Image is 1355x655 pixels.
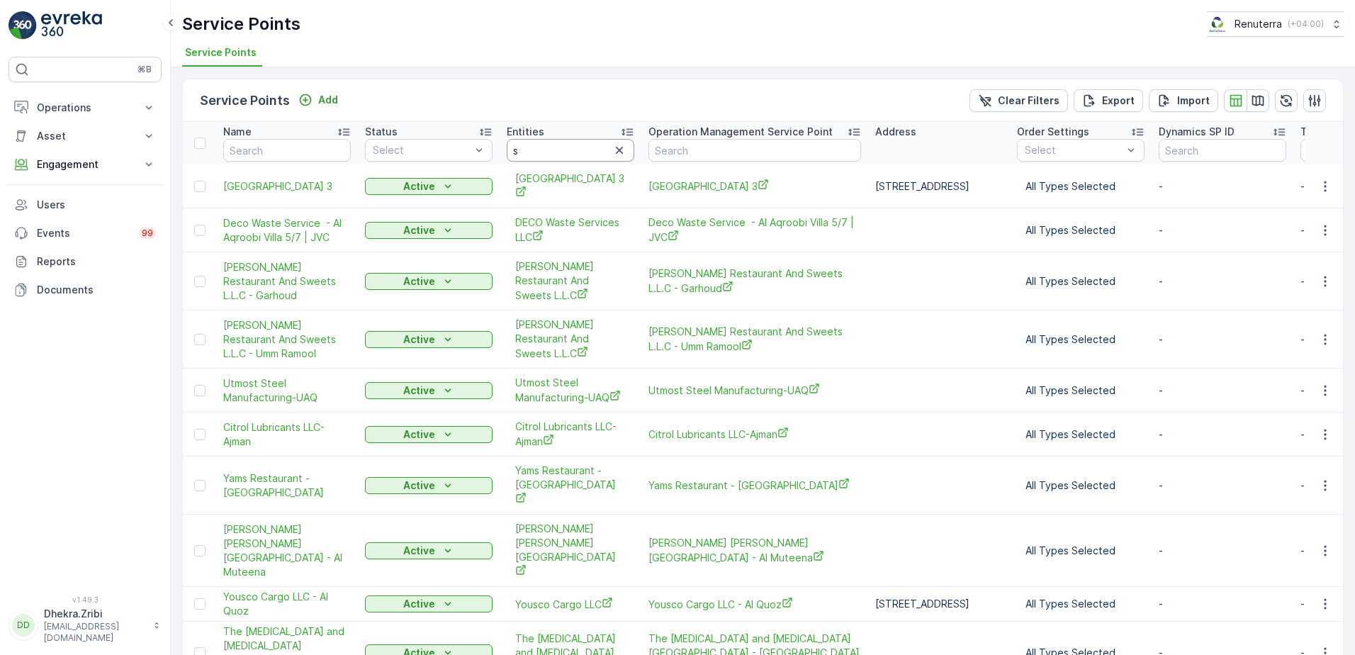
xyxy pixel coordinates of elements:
a: Citrol Lubricants LLC-Ajman [648,427,861,442]
a: Al Hallab Restaurant And Sweets L.L.C - Umm Ramool [223,318,351,361]
td: [STREET_ADDRESS] [868,587,1010,622]
div: Toggle Row Selected [194,545,206,556]
td: - [1152,457,1293,515]
button: Active [365,477,493,494]
p: Status [365,125,398,139]
a: Deco Waste Service - Al Aqroobi Villa 5/7 | JVC [223,216,351,245]
a: Al Hallab Restaurant And Sweets L.L.C - Garhoud [648,267,861,296]
p: Add [318,93,338,107]
button: Export [1074,89,1143,112]
span: Citrol Lubricants LLC-Ajman [515,420,626,449]
button: Add [293,91,344,108]
a: Al Hallab Restaurant And Sweets L.L.C - Umm Ramool [648,325,861,354]
a: Arabian Ranches Gate 3 [515,172,626,201]
p: All Types Selected [1025,544,1136,558]
input: Search [507,139,634,162]
p: Entities [507,125,544,139]
button: Active [365,178,493,195]
div: Toggle Row Selected [194,276,206,287]
p: Active [403,274,435,289]
span: [GEOGRAPHIC_DATA] 3 [648,179,861,194]
p: Users [37,198,156,212]
td: - [1152,208,1293,252]
span: [PERSON_NAME] Restaurant And Sweets L.L.C [515,318,626,361]
a: Yousaf Qumbar Al Ali Building [515,522,626,579]
a: Arabian Ranches Gate 3 [648,179,861,194]
span: Yams Restaurant - [GEOGRAPHIC_DATA] [223,471,351,500]
a: Yams Restaurant - Karama [648,478,861,493]
span: Utmost Steel Manufacturing-UAQ [223,376,351,405]
div: Toggle Row Selected [194,181,206,192]
span: Service Points [185,45,257,60]
a: Yams Restaurant - Karama [515,464,626,507]
div: DD [12,614,35,637]
td: - [1152,515,1293,587]
div: Toggle Row Selected [194,225,206,236]
p: Select [1025,143,1123,157]
span: [GEOGRAPHIC_DATA] 3 [223,179,351,194]
a: Yousco Cargo LLC [515,597,626,612]
button: DDDhekra.Zribi[EMAIL_ADDRESS][DOMAIN_NAME] [9,607,162,644]
p: Active [403,179,435,194]
a: Reports [9,247,162,276]
p: Active [403,427,435,442]
p: Documents [37,283,156,297]
div: Toggle Row Selected [194,480,206,491]
td: - [1152,413,1293,457]
a: Al Hallab Restaurant And Sweets L.L.C [515,318,626,361]
p: Service Points [200,91,290,111]
button: Operations [9,94,162,122]
p: Import [1177,94,1210,108]
input: Search [223,139,351,162]
td: - [1152,164,1293,208]
a: Utmost Steel Manufacturing-UAQ [648,383,861,398]
p: Select [373,143,471,157]
button: Active [365,542,493,559]
button: Active [365,426,493,443]
p: Active [403,478,435,493]
p: All Types Selected [1025,427,1136,442]
button: Renuterra(+04:00) [1207,11,1344,37]
span: [PERSON_NAME] [PERSON_NAME][GEOGRAPHIC_DATA] - Al Muteena [648,536,861,565]
p: ( +04:00 ) [1288,18,1324,30]
p: All Types Selected [1025,597,1136,611]
p: All Types Selected [1025,274,1136,289]
a: Utmost Steel Manufacturing-UAQ [515,376,626,405]
span: [PERSON_NAME] Restaurant And Sweets L.L.C - Umm Ramool [648,325,861,354]
a: Citrol Lubricants LLC-Ajman [223,420,351,449]
span: [PERSON_NAME] [PERSON_NAME][GEOGRAPHIC_DATA] - Al Muteena [223,522,351,579]
p: Service Points [182,13,300,35]
p: All Types Selected [1025,478,1136,493]
button: Active [365,273,493,290]
span: Yousco Cargo LLC - Al Quoz [648,597,861,612]
span: Yams Restaurant - [GEOGRAPHIC_DATA] [515,464,626,507]
span: v 1.49.3 [9,595,162,604]
span: [PERSON_NAME] Restaurant And Sweets L.L.C - Garhoud [648,267,861,296]
p: Name [223,125,252,139]
td: [STREET_ADDRESS] [868,164,1010,208]
p: Operations [37,101,133,115]
button: Active [365,222,493,239]
a: Documents [9,276,162,304]
a: DECO Waste Services LLC [515,215,626,245]
p: Operation Management Service Point [648,125,833,139]
p: Dynamics SP ID [1159,125,1235,139]
td: - [1152,587,1293,622]
p: All Types Selected [1025,179,1136,194]
a: Yousaf Qumbar Al Ali Building - Al Muteena [648,536,861,565]
p: Dhekra.Zribi [44,607,146,621]
p: All Types Selected [1025,384,1136,398]
input: Search [1159,139,1286,162]
p: Order Settings [1017,125,1089,139]
button: Clear Filters [969,89,1068,112]
p: Active [403,384,435,398]
div: Toggle Row Selected [194,385,206,396]
td: - [1152,369,1293,413]
td: - [1152,252,1293,310]
div: Toggle Row Selected [194,598,206,610]
p: Active [403,223,435,237]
